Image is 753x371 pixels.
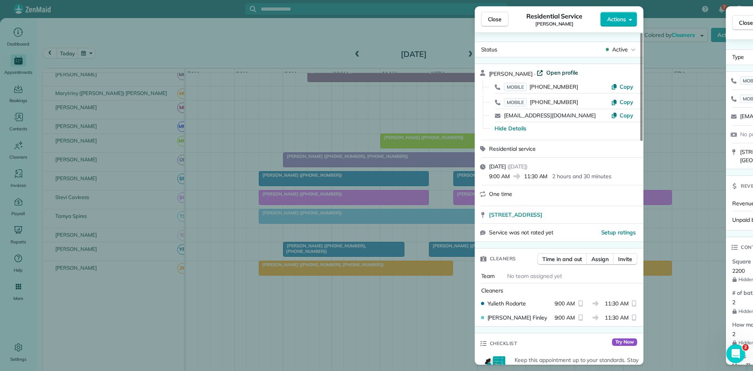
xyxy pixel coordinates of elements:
[739,19,753,27] span: Close
[742,344,749,351] span: 2
[613,253,637,265] button: Invite
[605,314,629,322] span: 11:30 AM
[537,253,587,265] button: Time in and out
[490,340,517,347] span: Checklist
[524,172,547,180] span: 11:30 AM
[490,255,516,263] span: Cleaners
[489,145,536,152] span: Residential service
[537,69,578,77] a: Open profile
[488,15,502,23] span: Close
[481,287,504,294] span: Cleaners
[489,211,639,219] a: [STREET_ADDRESS]
[504,98,527,106] span: MOBILE
[605,300,629,307] span: 11:30 AM
[612,338,637,346] span: Try Now
[504,83,527,91] span: MOBILE
[620,83,633,90] span: Copy
[489,70,533,77] span: [PERSON_NAME]
[495,124,526,132] button: Hide Details
[546,69,578,77] span: Open profile
[601,228,636,236] button: Setup ratings
[732,299,735,306] span: 2
[487,300,526,307] span: Yulieth Rodarte
[542,255,582,263] span: Time in and out
[504,83,578,91] a: MOBILE[PHONE_NUMBER]
[611,111,633,119] button: Copy
[586,253,614,265] button: Assign
[732,267,745,274] span: 2200
[507,163,527,170] span: ( [DATE] )
[504,112,596,119] a: [EMAIL_ADDRESS][DOMAIN_NAME]
[620,112,633,119] span: Copy
[529,99,578,106] span: [PHONE_NUMBER]
[732,331,735,338] span: 2
[489,211,542,219] span: [STREET_ADDRESS]
[601,229,636,236] span: Setup ratings
[489,163,506,170] span: [DATE]
[611,98,633,106] button: Copy
[726,344,745,363] iframe: Intercom live chat
[612,46,628,53] span: Active
[507,272,562,280] span: No team assigned yet
[591,255,609,263] span: Assign
[489,228,553,237] span: Service was not rated yet
[620,99,633,106] span: Copy
[481,272,495,280] span: Team
[487,314,547,322] span: [PERSON_NAME] Finley
[504,98,578,106] a: MOBILE[PHONE_NUMBER]
[489,172,510,180] span: 9:00 AM
[481,46,498,53] span: Status
[529,83,578,90] span: [PHONE_NUMBER]
[535,21,574,27] span: [PERSON_NAME]
[732,53,744,62] span: Type
[555,300,575,307] span: 9:00 AM
[611,83,633,91] button: Copy
[526,11,582,21] span: Residential Service
[618,255,632,263] span: Invite
[555,314,575,322] span: 9:00 AM
[489,190,512,197] span: One time
[533,71,537,77] span: ·
[607,15,626,23] span: Actions
[481,12,509,27] button: Close
[552,172,611,180] p: 2 hours and 30 minutes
